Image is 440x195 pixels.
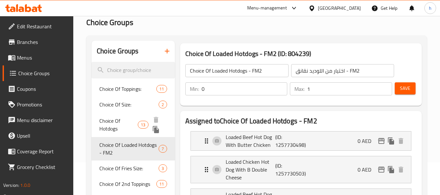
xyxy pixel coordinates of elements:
p: Max: [294,85,305,93]
span: 2 [159,102,166,108]
button: duplicate [386,136,396,146]
span: Menu disclaimer [17,116,68,124]
div: Choice Of Fries Size:3 [92,160,175,176]
div: Choice Of 2nd Toppings11 [92,176,175,192]
span: Choice Of 2nd Toppings [99,180,156,188]
span: Version: [3,181,19,189]
span: 11 [157,181,166,187]
p: Loaded Chicken Hot Dog With B Double Cheese [226,158,276,181]
span: h [429,5,432,12]
p: 0 AED [358,166,376,174]
p: (ID: 1257730498) [275,133,308,149]
div: Choices [138,121,148,129]
span: Coupons [17,85,68,93]
li: Expand [185,129,417,153]
div: [GEOGRAPHIC_DATA] [318,5,361,12]
button: Save [395,82,416,94]
p: 0 AED [358,137,376,145]
span: Choice Groups [18,69,68,77]
h3: Choice Of Loaded Hotdogs - FM2 (ID: 804239) [185,49,417,59]
a: Coupons [3,81,74,97]
div: Expand [191,132,411,150]
span: Choice Groups [86,15,133,30]
span: Coverage Report [17,147,68,155]
a: Branches [3,34,74,50]
span: Upsell [17,132,68,140]
span: Choice Of Hotdogs [99,117,138,132]
div: Choices [159,164,167,172]
div: Expand [191,156,411,183]
a: Grocery Checklist [3,159,74,175]
span: 7 [159,146,166,152]
span: Menus [17,54,68,62]
button: delete [396,136,406,146]
h2: Assigned to Choice Of Loaded Hotdogs - FM2 [185,116,417,126]
span: Promotions [17,101,68,108]
button: delete [396,165,406,174]
input: search [92,62,175,78]
button: edit [376,165,386,174]
div: Choice Of Hotdogs13deleteduplicate [92,112,175,137]
span: Choice Of Size: [99,101,159,108]
div: Choices [159,145,167,153]
a: Menus [3,50,74,65]
a: Edit Restaurant [3,19,74,34]
span: 13 [138,122,148,128]
h2: Choice Groups [97,46,138,56]
div: Choice Of Toppings:11 [92,81,175,97]
button: duplicate [386,165,396,174]
p: Min: [190,85,199,93]
span: Edit Restaurant [17,22,68,30]
div: Choices [156,180,167,188]
div: Menu-management [247,4,287,12]
p: Loaded Beef Hot Dog With Butter Chicken [226,133,276,149]
p: (ID: 1257730503) [275,162,308,177]
span: Choice Of Fries Size: [99,164,159,172]
div: Choice Of Loaded Hotdogs - FM27 [92,137,175,160]
span: Grocery Checklist [17,163,68,171]
button: duplicate [151,125,161,134]
span: Choice Of Loaded Hotdogs - FM2 [99,141,159,157]
span: Branches [17,38,68,46]
span: 1.0.0 [20,181,30,189]
span: 3 [159,165,166,172]
a: Choice Groups [3,65,74,81]
a: Upsell [3,128,74,144]
span: Choice Of Toppings: [99,85,156,93]
button: edit [376,136,386,146]
a: Menu disclaimer [3,112,74,128]
button: delete [151,115,161,125]
a: Promotions [3,97,74,112]
span: Save [400,84,410,92]
a: Coverage Report [3,144,74,159]
li: Expand [185,153,417,186]
span: 11 [157,86,166,92]
div: Choices [159,101,167,108]
div: Choice Of Size:2 [92,97,175,112]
